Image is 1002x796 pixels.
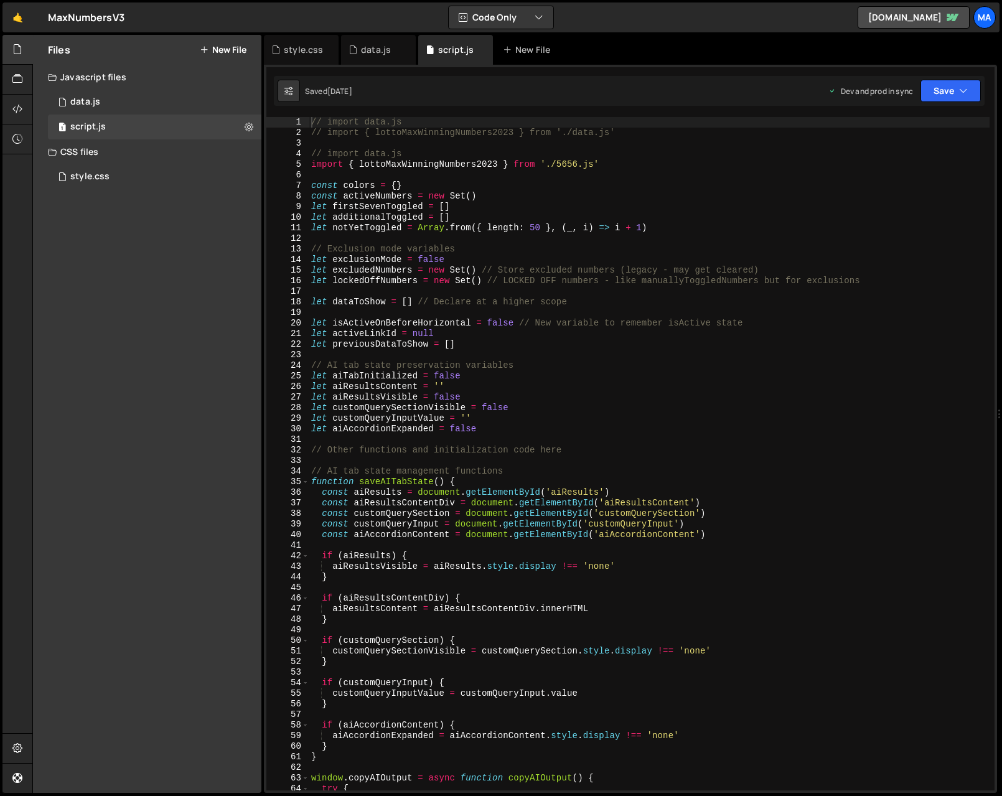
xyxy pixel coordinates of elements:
div: style.css [284,44,323,56]
div: Javascript files [33,65,261,90]
div: 50 [266,635,309,646]
div: 23 [266,350,309,360]
div: style.css [70,171,110,182]
div: 2 [266,128,309,138]
div: 46 [266,593,309,604]
div: 13 [266,244,309,255]
div: 59 [266,731,309,741]
div: 63 [266,773,309,784]
button: New File [200,45,246,55]
div: data.js [70,96,100,108]
div: 3309/5657.js [48,115,261,139]
div: script.js [438,44,474,56]
div: 37 [266,498,309,508]
div: 44 [266,572,309,583]
div: 6 [266,170,309,180]
div: 10 [266,212,309,223]
div: 45 [266,583,309,593]
div: 36 [266,487,309,498]
div: 49 [266,625,309,635]
div: 43 [266,561,309,572]
div: 39 [266,519,309,530]
div: 32 [266,445,309,456]
div: 20 [266,318,309,329]
div: 11 [266,223,309,233]
div: 40 [266,530,309,540]
div: 61 [266,752,309,762]
div: 35 [266,477,309,487]
span: 1 [59,123,66,133]
div: 58 [266,720,309,731]
div: 12 [266,233,309,244]
div: 9 [266,202,309,212]
div: 30 [266,424,309,434]
div: 7 [266,180,309,191]
div: 55 [266,688,309,699]
div: 42 [266,551,309,561]
div: 41 [266,540,309,551]
div: 3309/6309.css [48,164,261,189]
div: 18 [266,297,309,307]
div: 34 [266,466,309,477]
div: 17 [266,286,309,297]
h2: Files [48,43,70,57]
div: data.js [361,44,391,56]
div: 14 [266,255,309,265]
div: 24 [266,360,309,371]
div: 16 [266,276,309,286]
div: 64 [266,784,309,794]
div: 3 [266,138,309,149]
div: 31 [266,434,309,445]
div: Saved [305,86,352,96]
button: Code Only [449,6,553,29]
a: [DOMAIN_NAME] [858,6,970,29]
div: 26 [266,382,309,392]
div: 62 [266,762,309,773]
a: 🤙 [2,2,33,32]
a: ma [973,6,996,29]
div: 47 [266,604,309,614]
div: 33 [266,456,309,466]
div: 53 [266,667,309,678]
div: 48 [266,614,309,625]
div: New File [503,44,555,56]
div: Dev and prod in sync [828,86,913,96]
div: 15 [266,265,309,276]
div: 19 [266,307,309,318]
div: 57 [266,709,309,720]
div: 54 [266,678,309,688]
div: 5 [266,159,309,170]
div: 56 [266,699,309,709]
div: 38 [266,508,309,519]
button: Save [920,80,981,102]
div: 28 [266,403,309,413]
div: 8 [266,191,309,202]
div: MaxNumbersV3 [48,10,124,25]
div: CSS files [33,139,261,164]
div: [DATE] [327,86,352,96]
div: 29 [266,413,309,424]
div: script.js [70,121,106,133]
div: 4 [266,149,309,159]
div: 21 [266,329,309,339]
div: 22 [266,339,309,350]
div: 1 [266,117,309,128]
div: 52 [266,657,309,667]
div: 60 [266,741,309,752]
div: 3309/5656.js [48,90,261,115]
div: 27 [266,392,309,403]
div: 51 [266,646,309,657]
div: 25 [266,371,309,382]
